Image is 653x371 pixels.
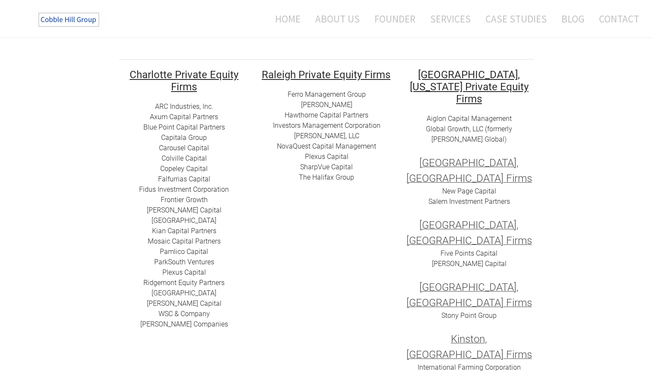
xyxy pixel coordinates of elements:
[159,144,209,152] a: ​​Carousel Capital​​
[152,289,216,297] a: ​[GEOGRAPHIC_DATA]
[150,113,218,121] a: Axum Capital Partners
[300,163,353,171] a: SharpVue Capital
[140,320,228,328] a: [PERSON_NAME] Companies
[301,101,352,109] a: [PERSON_NAME]
[262,67,390,81] u: ​
[33,9,106,31] img: The Cobble Hill Group LLC
[152,216,216,225] a: [GEOGRAPHIC_DATA]
[147,299,222,308] a: [PERSON_NAME] Capital
[428,197,510,206] a: Salem Investment Partners
[479,7,553,30] a: Case Studies
[158,175,210,183] a: ​Falfurrias Capital
[288,90,366,98] a: Ferro Management Group
[161,196,208,204] a: Frontier Growth
[262,69,390,81] font: Raleigh Private Equity Firms
[262,7,307,30] a: Home
[441,311,497,320] a: Stony Point Group​​
[273,121,380,130] a: Investors Management Corporation
[593,7,639,30] a: Contact
[139,185,229,193] a: Fidus Investment Corporation
[406,281,532,309] font: [GEOGRAPHIC_DATA], [GEOGRAPHIC_DATA] Firms
[555,7,591,30] a: Blog
[305,152,349,161] a: ​Plexus Capital
[155,102,213,111] a: ARC I​ndustries, Inc.
[309,7,366,30] a: About Us
[299,173,354,181] a: ​​The Halifax Group
[158,310,210,318] a: ​WSC & Company
[277,142,376,150] a: ​NovaQuest Capital Management
[160,247,208,256] a: ​Pamlico Capital
[162,268,206,276] a: ​Plexus Capital
[154,258,214,266] a: ParkSouth Ventures
[262,68,391,80] h2: ​
[130,69,238,93] font: Charlotte Private Equity Firms
[406,157,532,184] font: [GEOGRAPHIC_DATA], [GEOGRAPHIC_DATA] Firms
[294,132,359,140] a: [PERSON_NAME], LLC
[143,279,225,287] a: ​Ridgemont Equity Partners​
[152,227,216,235] a: ​Kian Capital Partners
[410,69,529,105] font: [GEOGRAPHIC_DATA], [US_STATE] Private Equity Firms
[162,154,207,162] a: ​Colville Capital
[406,333,532,361] font: Kinston, [GEOGRAPHIC_DATA] Firms
[442,187,496,195] a: New Page Capital
[441,249,498,257] a: Five Points Capital​
[161,133,207,142] a: Capitala Group​
[285,111,368,119] a: Hawthorne Capital Partners
[160,165,208,173] a: Copeley Capital
[148,237,221,245] a: Mosaic Capital Partners
[368,7,422,30] a: Founder
[427,114,512,123] a: Aiglon Capital Management
[424,7,477,30] a: Services
[432,260,507,268] a: [PERSON_NAME] Capital
[119,68,249,92] h2: ​
[426,125,512,143] a: Global Growth, LLC (formerly [PERSON_NAME] Global
[147,206,222,214] a: [PERSON_NAME] Capital
[406,219,532,247] font: [GEOGRAPHIC_DATA], [GEOGRAPHIC_DATA] Firms
[143,123,225,131] a: ​Blue Point Capital Partners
